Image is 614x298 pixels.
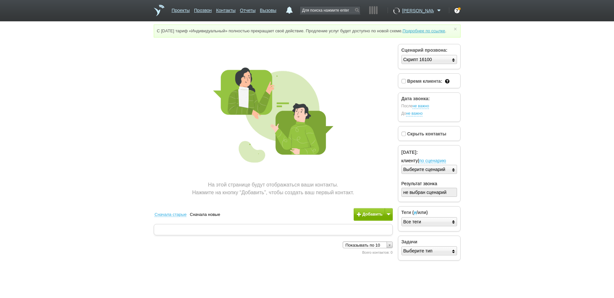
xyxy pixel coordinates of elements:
label: | [401,157,457,164]
a: не важно [412,104,429,109]
div: не выбран сценарий [403,188,447,197]
div: Скрипт 16100 [403,55,432,64]
div: ? [454,8,460,13]
span: До [401,111,457,116]
div: С [DATE] тариф «Индивидуальный» полностью прекращает своё действие. Продление услуг будет доступн... [154,25,461,37]
span: Показывать по 10 [346,242,384,249]
h3: [DATE]: [401,150,457,155]
a: по сценарию [419,159,446,163]
div: Выберите тип [403,247,432,255]
a: Проекты [172,5,190,14]
span: Всего контактов: 0 [362,250,392,254]
a: Сначала старые [155,211,190,218]
span: Время клиента: [407,79,442,84]
a: Показывать по 10 [343,241,393,248]
span: или [418,210,426,215]
input: Для поиска нажмите enter [300,6,360,14]
h3: Сценарий прозвона: [401,48,457,53]
div: Все теги [403,218,421,226]
a: не важно [406,111,422,116]
a: Сначала новые [190,211,224,218]
a: [PERSON_NAME] [402,7,442,13]
div: На этой странице будут отображаться ваши контакты. Нажмите на кнопку “Добавить”, чтобы создать ва... [154,181,393,197]
h3: Дата звонка: [401,96,457,101]
span: клиенту [401,158,418,163]
a: и [414,210,417,215]
span: Скрыть контакты [407,131,446,136]
h3: Теги ( / ) [401,210,457,215]
div: Выберите сценарий [403,165,445,174]
a: Контакты [216,5,235,14]
h3: Задачи [401,239,457,245]
label: Результат звонка [401,180,457,187]
a: Отчеты [240,5,255,14]
img: Prozvon_2.png [212,53,335,176]
span: [PERSON_NAME] [402,7,434,14]
span: После [401,104,457,109]
button: Добавить [354,208,392,221]
a: Подробнее по ссылке [402,28,445,33]
a: × [452,27,458,30]
a: На главную [154,5,164,16]
a: Вызовы [260,5,276,14]
a: Прозвон [194,5,212,14]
